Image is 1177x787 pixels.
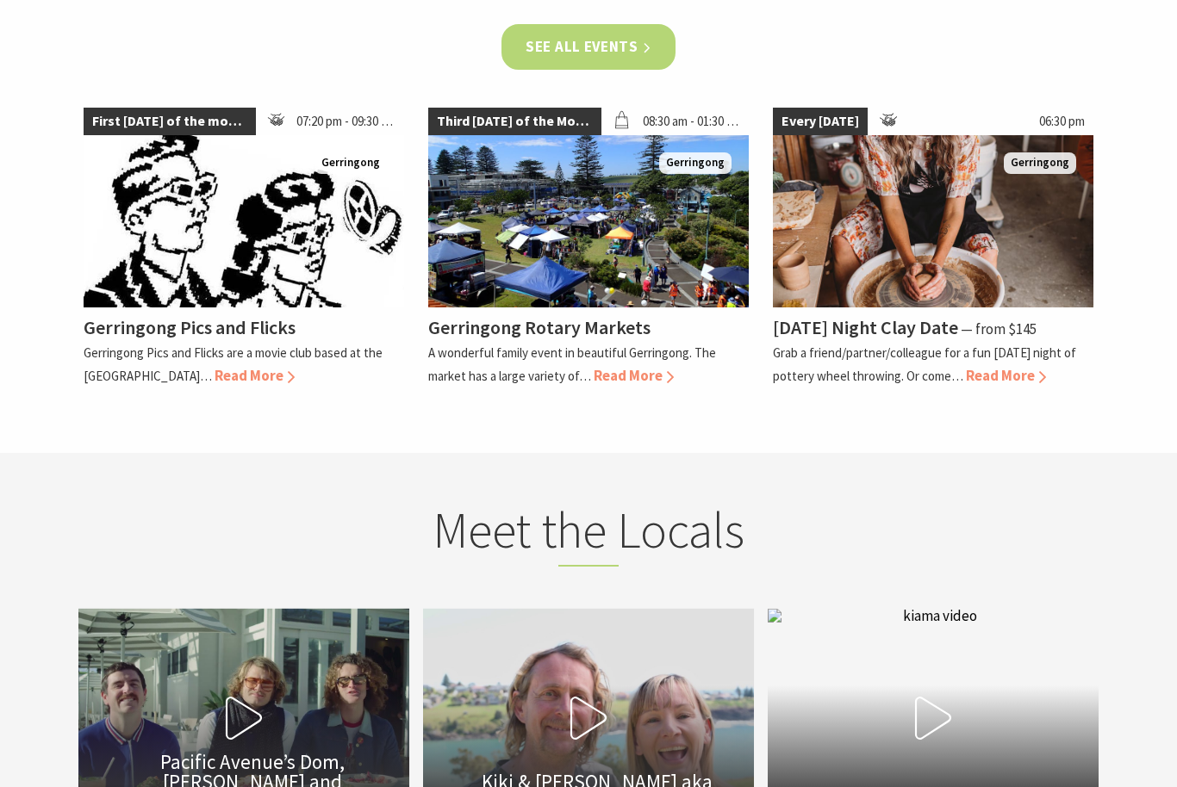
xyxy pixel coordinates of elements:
span: ⁠— from $145 [961,319,1037,338]
a: Every [DATE] 06:30 pm Photo shows female sitting at pottery wheel with hands on a ball of clay Ge... [773,108,1093,387]
p: A wonderful family event in beautiful Gerringong. The market has a large variety of… [428,344,716,384]
a: See all Events [501,24,676,70]
a: First [DATE] of the month 07:20 pm - 09:30 pm Gerringong Gerringong Pics and Flicks Gerringong Pi... [84,108,404,387]
p: Grab a friend/partner/colleague for a fun [DATE] night of pottery wheel throwing. Or come… [773,344,1076,384]
span: Every [DATE] [773,108,868,135]
span: Third [DATE] of the Month [428,108,601,135]
h4: Gerringong Pics and Flicks [84,315,296,339]
h4: [DATE] Night Clay Date [773,315,958,339]
span: First [DATE] of the month [84,108,256,135]
img: Christmas Market and Street Parade [428,135,749,307]
h4: Gerringong Rotary Markets [428,315,651,339]
a: Third [DATE] of the Month 08:30 am - 01:30 pm Christmas Market and Street Parade Gerringong Gerri... [428,108,749,387]
span: 07:20 pm - 09:30 pm [288,108,404,135]
span: 08:30 am - 01:30 pm [634,108,749,135]
img: Photo shows female sitting at pottery wheel with hands on a ball of clay [773,135,1093,307]
span: Gerringong [659,152,732,174]
span: 06:30 pm [1031,108,1093,135]
p: Gerringong Pics and Flicks are a movie club based at the [GEOGRAPHIC_DATA]… [84,344,383,384]
span: Gerringong [1004,152,1076,174]
span: Gerringong [314,152,387,174]
span: Read More [966,366,1046,385]
span: Read More [594,366,674,385]
span: Read More [215,366,295,385]
h2: Meet the Locals [251,500,926,567]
